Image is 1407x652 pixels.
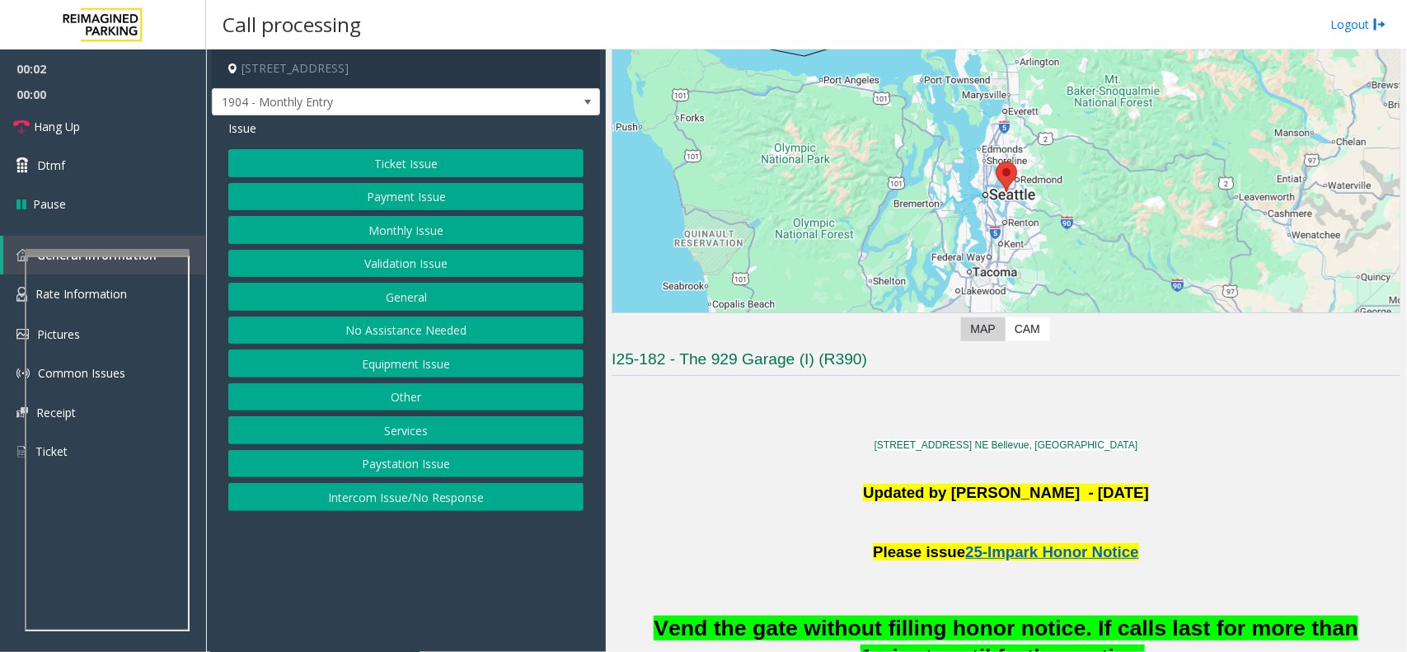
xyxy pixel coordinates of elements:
img: 'icon' [16,444,27,459]
button: Other [228,383,584,411]
img: 'icon' [16,329,29,340]
span: Please issue [873,543,965,561]
h4: [STREET_ADDRESS] [212,49,600,88]
button: Monthly Issue [228,216,584,244]
a: Logout [1330,16,1386,33]
button: General [228,283,584,311]
button: Paystation Issue [228,450,584,478]
span: 25-Impark Honor Notice [965,543,1138,561]
span: Issue [228,120,256,137]
button: Services [228,416,584,444]
label: CAM [1005,317,1050,341]
button: Ticket Issue [228,149,584,177]
button: Payment Issue [228,183,584,211]
a: General Information [3,236,206,274]
div: 929 108th Avenue Northeast, Bellevue, WA [996,162,1017,192]
button: Validation Issue [228,250,584,278]
h3: I25-182 - The 929 Garage (I) (R390) [612,349,1400,376]
span: Dtmf [37,157,65,174]
a: [STREET_ADDRESS] NE Bellevue, [GEOGRAPHIC_DATA] [875,439,1138,451]
button: No Assistance Needed [228,317,584,345]
button: Equipment Issue [228,349,584,378]
button: Intercom Issue/No Response [228,483,584,511]
h3: Call processing [214,4,369,45]
img: 'icon' [16,367,30,380]
img: 'icon' [16,287,27,302]
a: 25-Impark Honor Notice [965,535,1138,562]
span: Pause [33,195,66,213]
img: logout [1373,16,1386,33]
b: Updated by [PERSON_NAME] - [DATE] [863,484,1149,501]
img: 'icon' [16,249,29,261]
label: Map [961,317,1006,341]
img: 'icon' [16,407,28,418]
span: Hang Up [34,118,80,135]
span: General Information [37,247,157,263]
span: 1904 - Monthly Entry [213,89,522,115]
